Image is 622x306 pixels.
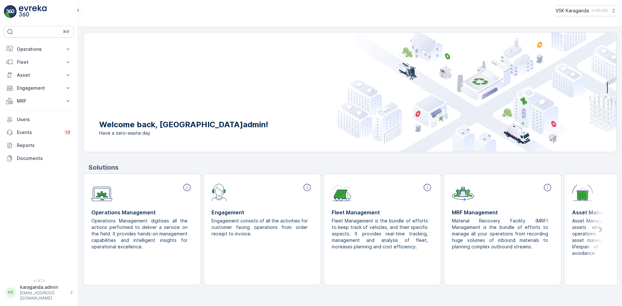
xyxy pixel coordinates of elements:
p: Events [17,129,60,136]
p: Operations Management digitises all the actions performed to deliver a service on the field. It p... [91,218,188,250]
p: Operations [17,46,61,52]
img: module-icon [212,183,227,201]
p: Users [17,116,71,123]
span: Have a zero-waste day [99,130,268,136]
img: module-icon [332,183,351,201]
button: Asset [4,69,74,82]
p: [EMAIL_ADDRESS][DOMAIN_NAME] [20,290,67,301]
p: 13 [65,130,70,135]
button: KKkaraganda.admin[EMAIL_ADDRESS][DOMAIN_NAME] [4,284,74,301]
a: Documents [4,152,74,165]
p: VSK Karaganda [556,7,589,14]
img: city illustration [336,32,616,152]
p: Welcome back, [GEOGRAPHIC_DATA]admin! [99,119,268,130]
img: logo_light-DOdMpM7g.png [19,5,47,18]
button: Fleet [4,56,74,69]
button: MRF [4,95,74,108]
a: Events13 [4,126,74,139]
span: v 1.47.3 [4,279,74,283]
p: Material Recovery Facility (MRF) Management is the bundle of efforts to manage all your operation... [452,218,548,250]
p: Engagement [212,209,313,216]
img: logo [4,5,17,18]
p: MRF Management [452,209,553,216]
p: Fleet [17,59,61,65]
div: KK [6,287,16,298]
p: MRF [17,98,61,104]
button: Operations [4,43,74,56]
p: Engagement [17,85,61,91]
p: Reports [17,142,71,149]
img: module-icon [452,183,474,201]
a: Reports [4,139,74,152]
p: Fleet Management [332,209,433,216]
p: Operations Management [91,209,193,216]
button: Engagement [4,82,74,95]
p: Solutions [88,163,617,172]
p: Fleet Management is the bundle of efforts to keep track of vehicles, and their specific aspects. ... [332,218,428,250]
p: karaganda.admin [20,284,67,290]
img: module-icon [91,183,112,201]
a: Users [4,113,74,126]
p: Documents [17,155,71,162]
p: ( +05:00 ) [592,8,608,13]
img: module-icon [572,183,593,201]
p: ⌘B [63,29,69,34]
p: Asset [17,72,61,78]
p: Engagement consists of all the activities for customer facing operations from order receipt to in... [212,218,308,237]
button: VSK Karaganda(+05:00) [556,5,617,16]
